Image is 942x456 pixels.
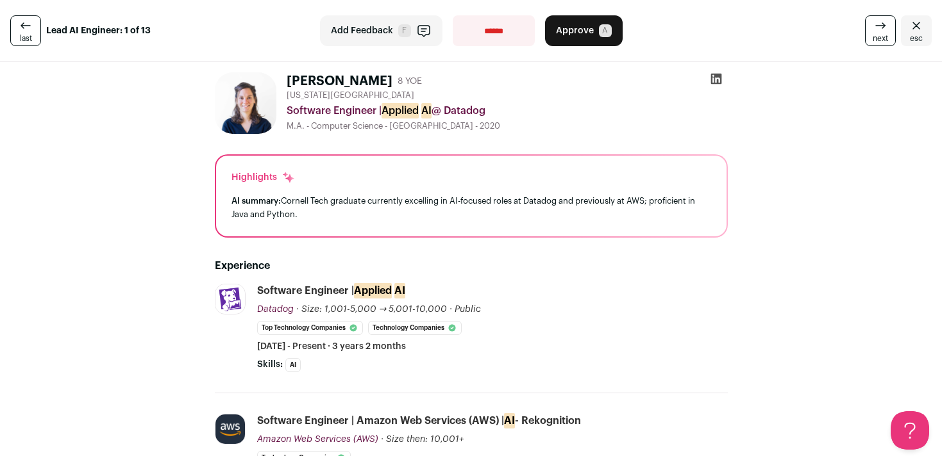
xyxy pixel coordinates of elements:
div: 8 YOE [398,75,422,88]
span: A [599,24,612,37]
span: · Size: 1,001-5,000 → 5,001-10,000 [296,305,448,314]
mark: AI [421,103,432,118]
li: AI [285,358,301,372]
span: next [873,33,888,44]
span: · Size then: 10,001+ [381,435,464,444]
div: Cornell Tech graduate currently excelling in AI-focused roles at Datadog and previously at AWS; p... [231,194,711,221]
span: Add Feedback [331,24,393,37]
div: Software Engineer | @ Datadog [287,103,728,118]
a: next [865,15,896,46]
img: 0721ae5c561563f1475dee62986f5bdaf2d581547a54b689c8d6b5512c2bda06.jpg [215,284,245,314]
span: [US_STATE][GEOGRAPHIC_DATA] [287,90,414,101]
li: Technology Companies [368,321,462,335]
div: Software Engineer | [257,284,405,298]
a: last [10,15,41,46]
span: last [20,33,32,44]
span: Approve [556,24,594,37]
img: a11044fc5a73db7429cab08e8b8ffdb841ee144be2dff187cdde6ecf1061de85.jpg [215,414,245,444]
button: Approve A [545,15,623,46]
span: Amazon Web Services (AWS) [257,435,378,444]
div: M.A. - Computer Science - [GEOGRAPHIC_DATA] - 2020 [287,121,728,131]
mark: Applied [354,283,392,298]
mark: Applied [382,103,419,118]
h2: Experience [215,258,728,273]
span: AI summary: [231,197,281,205]
div: Highlights [231,171,295,184]
span: [DATE] - Present · 3 years 2 months [257,340,406,353]
img: b69a90732a8da8794dd2a095c5c82819e3a0cee2484bb94b9eec7b79dcfc306c.jpg [215,72,276,134]
span: · [450,303,452,316]
span: F [398,24,411,37]
span: Public [455,305,481,314]
strong: Lead AI Engineer: 1 of 13 [46,24,151,37]
a: Close [901,15,932,46]
iframe: Help Scout Beacon - Open [891,411,929,450]
mark: AI [394,283,405,298]
span: Datadog [257,305,294,314]
h1: [PERSON_NAME] [287,72,392,90]
li: Top Technology Companies [257,321,363,335]
mark: AI [504,413,515,428]
span: esc [910,33,923,44]
div: Software Engineer | Amazon Web Services (AWS) | - Rekognition [257,414,581,428]
button: Add Feedback F [320,15,442,46]
span: Skills: [257,358,283,371]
